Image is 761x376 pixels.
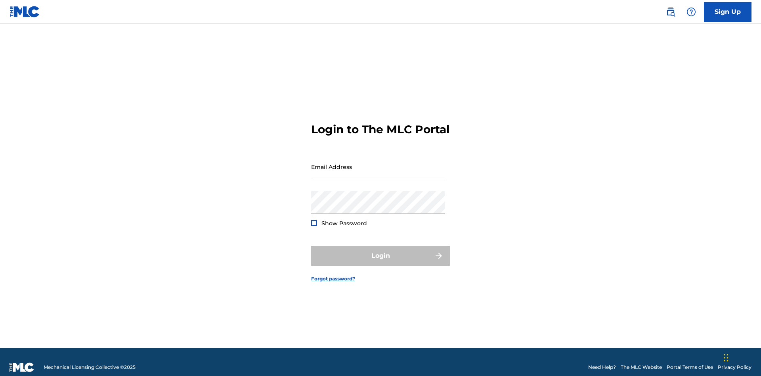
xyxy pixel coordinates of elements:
[721,338,761,376] iframe: Chat Widget
[686,7,696,17] img: help
[704,2,751,22] a: Sign Up
[683,4,699,20] div: Help
[588,364,616,371] a: Need Help?
[724,346,728,370] div: Drag
[10,363,34,372] img: logo
[621,364,662,371] a: The MLC Website
[667,364,713,371] a: Portal Terms of Use
[666,7,675,17] img: search
[321,220,367,227] span: Show Password
[663,4,679,20] a: Public Search
[718,364,751,371] a: Privacy Policy
[311,275,355,282] a: Forgot password?
[311,123,449,136] h3: Login to The MLC Portal
[10,6,40,17] img: MLC Logo
[44,364,136,371] span: Mechanical Licensing Collective © 2025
